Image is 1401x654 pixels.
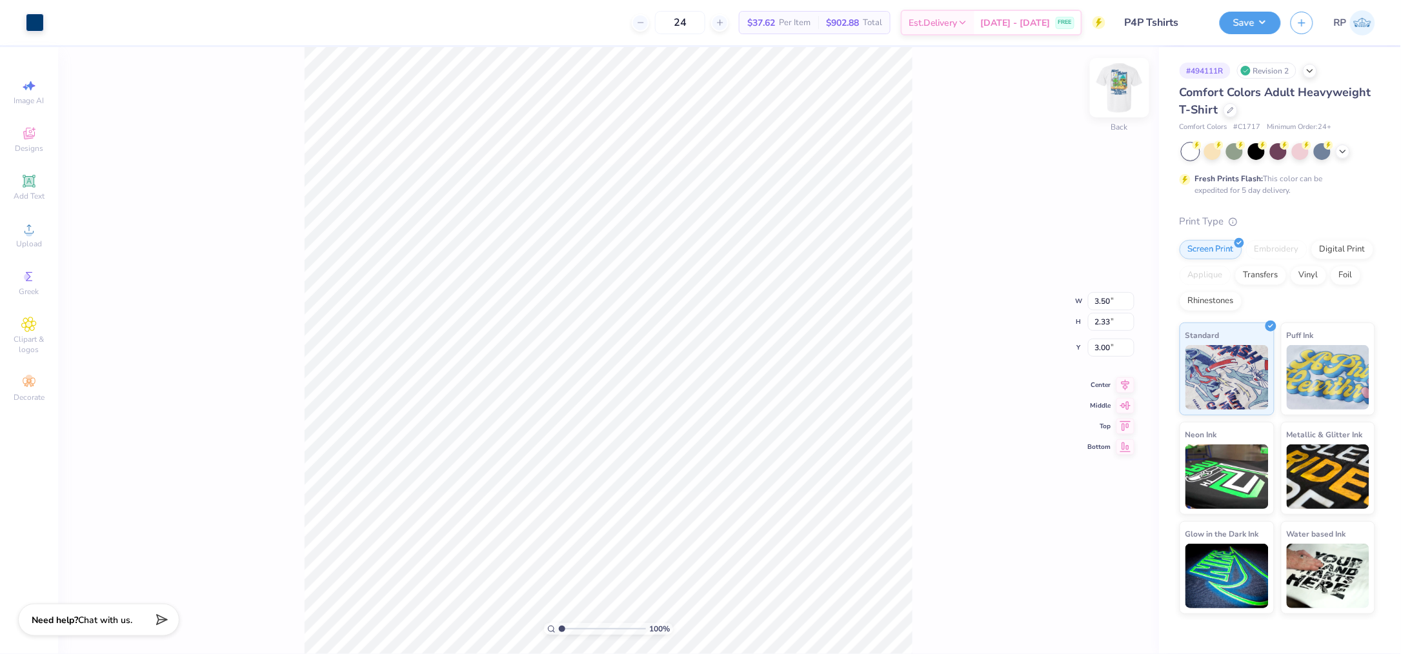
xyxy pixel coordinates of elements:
strong: Fresh Prints Flash: [1195,173,1264,184]
img: Neon Ink [1185,444,1269,509]
span: Chat with us. [78,614,132,626]
input: Untitled Design [1115,10,1210,35]
span: Center [1088,381,1111,390]
div: Back [1111,122,1128,134]
img: Rose Pineda [1350,10,1375,35]
img: Metallic & Glitter Ink [1287,444,1370,509]
img: Puff Ink [1287,345,1370,410]
img: Water based Ink [1287,544,1370,608]
input: – – [655,11,705,34]
div: Screen Print [1180,240,1242,259]
a: RP [1334,10,1375,35]
div: Foil [1331,266,1361,285]
div: Embroidery [1246,240,1307,259]
span: Add Text [14,191,45,201]
span: Bottom [1088,442,1111,451]
div: Revision 2 [1237,63,1296,79]
strong: Need help? [32,614,78,626]
span: Total [863,16,882,30]
span: $902.88 [826,16,859,30]
div: Digital Print [1311,240,1374,259]
span: Comfort Colors [1180,122,1227,133]
span: Per Item [779,16,811,30]
span: Water based Ink [1287,527,1346,540]
span: $37.62 [747,16,775,30]
img: Standard [1185,345,1269,410]
span: FREE [1058,18,1072,27]
span: Middle [1088,401,1111,410]
span: Minimum Order: 24 + [1267,122,1332,133]
div: Print Type [1180,214,1375,229]
span: Metallic & Glitter Ink [1287,428,1363,441]
span: Upload [16,239,42,249]
img: Back [1094,62,1145,114]
span: Greek [19,286,39,297]
span: # C1717 [1234,122,1261,133]
div: This color can be expedited for 5 day delivery. [1195,173,1354,196]
span: Glow in the Dark Ink [1185,527,1259,540]
div: # 494111R [1180,63,1231,79]
span: Image AI [14,95,45,106]
span: Neon Ink [1185,428,1217,441]
span: RP [1334,15,1347,30]
span: 100 % [649,623,670,635]
div: Applique [1180,266,1231,285]
span: Top [1088,422,1111,431]
span: Comfort Colors Adult Heavyweight T-Shirt [1180,84,1371,117]
span: Designs [15,143,43,154]
span: Est. Delivery [909,16,958,30]
span: Decorate [14,392,45,402]
span: [DATE] - [DATE] [981,16,1051,30]
div: Rhinestones [1180,292,1242,311]
button: Save [1220,12,1281,34]
img: Glow in the Dark Ink [1185,544,1269,608]
span: Standard [1185,328,1220,342]
div: Transfers [1235,266,1287,285]
span: Clipart & logos [6,334,52,355]
div: Vinyl [1291,266,1327,285]
span: Puff Ink [1287,328,1314,342]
